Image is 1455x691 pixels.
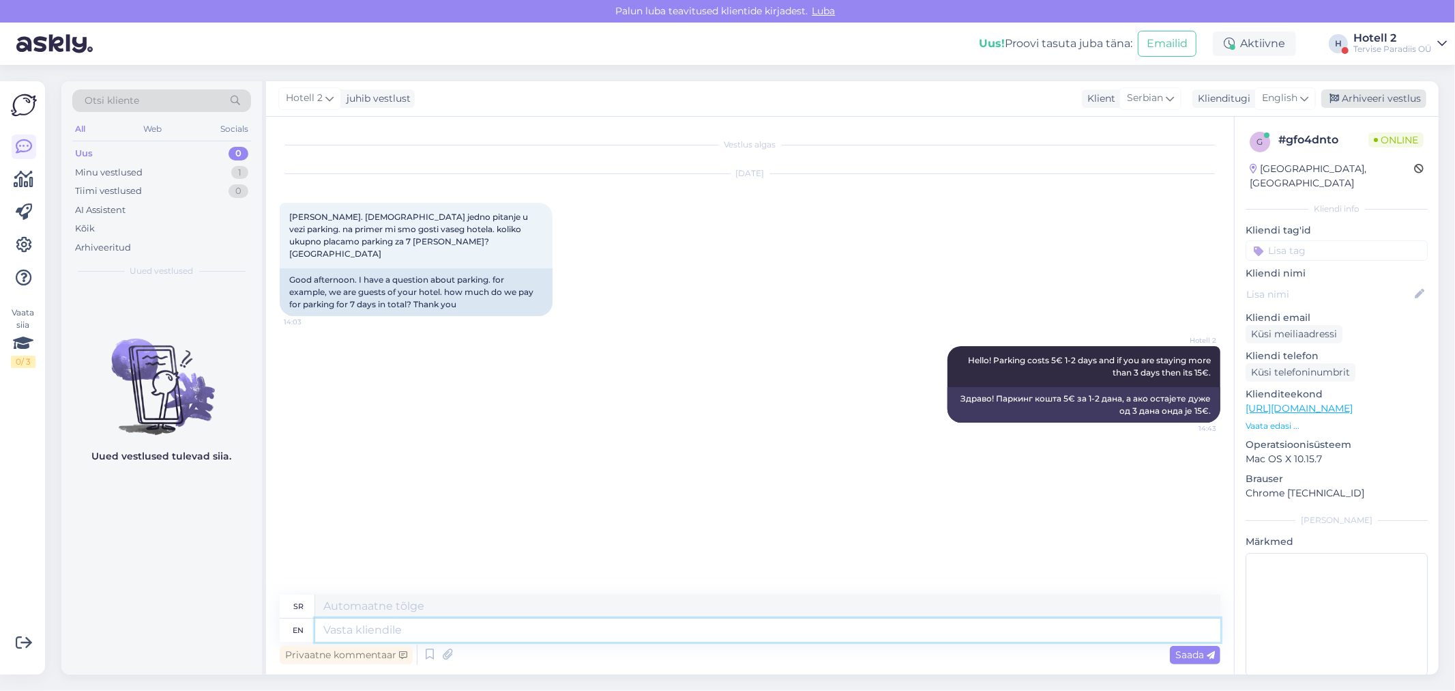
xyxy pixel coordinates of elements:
div: Küsi meiliaadressi [1246,325,1342,343]
div: Good afternoon. I have a question about parking. for example, we are guests of your hotel. how mu... [280,268,553,316]
div: 0 [229,184,248,198]
div: Minu vestlused [75,166,143,180]
p: Kliendi telefon [1246,349,1428,363]
div: Aktiivne [1213,31,1296,56]
div: [PERSON_NAME] [1246,514,1428,526]
div: Socials [218,120,251,138]
img: No chats [61,314,262,437]
div: Klient [1082,91,1115,106]
span: Otsi kliente [85,94,139,108]
p: Kliendi email [1246,311,1428,325]
span: English [1262,91,1297,106]
div: Kõik [75,222,95,236]
p: Kliendi tag'id [1246,223,1428,238]
div: [GEOGRAPHIC_DATA], [GEOGRAPHIC_DATA] [1250,162,1414,191]
div: Proovi tasuta juba täna: [979,36,1132,52]
span: Uued vestlused [130,265,194,277]
button: Emailid [1138,31,1196,57]
span: Saada [1175,649,1215,661]
input: Lisa nimi [1246,287,1412,302]
div: Arhiveeri vestlus [1321,89,1426,108]
p: Kliendi nimi [1246,266,1428,281]
span: Online [1368,132,1424,147]
div: Vestlus algas [280,139,1220,151]
div: Klienditugi [1192,91,1250,106]
div: Hotell 2 [1353,33,1432,44]
input: Lisa tag [1246,240,1428,261]
div: Küsi telefoninumbrit [1246,363,1355,382]
div: 1 [231,166,248,180]
div: # gfo4dnto [1278,132,1368,148]
p: Chrome [TECHNICAL_ID] [1246,486,1428,500]
p: Uued vestlused tulevad siia. [92,449,232,464]
div: Vaata siia [11,307,35,368]
span: 14:43 [1165,423,1216,434]
span: Hotell 2 [1165,335,1216,345]
span: 14:03 [284,317,335,327]
span: Hotell 2 [286,91,323,106]
div: 0 [229,147,248,160]
div: Tiimi vestlused [75,184,142,198]
div: Privaatne kommentaar [280,646,413,664]
span: Hello! Parking costs 5€ 1-2 days and if you are staying more than 3 days then its 15€. [968,355,1213,378]
span: [PERSON_NAME]. [DEMOGRAPHIC_DATA] jedno pitanje u vezi parking. na primer mi smo gosti vaseg hote... [289,212,530,259]
div: [DATE] [280,167,1220,180]
div: AI Assistent [75,203,126,217]
div: en [293,619,304,642]
div: All [72,120,88,138]
div: Web [141,120,165,138]
div: Kliendi info [1246,203,1428,215]
b: Uus! [979,37,1005,50]
p: Märkmed [1246,535,1428,549]
p: Operatsioonisüsteem [1246,438,1428,452]
a: Hotell 2Tervise Paradiis OÜ [1353,33,1447,55]
span: g [1257,137,1263,147]
span: Serbian [1127,91,1163,106]
a: [URL][DOMAIN_NAME] [1246,402,1353,414]
div: juhib vestlust [341,91,411,106]
div: Uus [75,147,93,160]
div: H [1329,34,1348,53]
p: Vaata edasi ... [1246,420,1428,432]
span: Luba [808,5,840,17]
p: Brauser [1246,472,1428,486]
div: Здраво! Паркинг кошта 5€ за 1-2 дана, а ако остајете дуже од 3 дана онда је 15€. [947,387,1220,423]
div: Arhiveeritud [75,241,131,255]
p: Mac OS X 10.15.7 [1246,452,1428,466]
img: Askly Logo [11,92,37,118]
div: 0 / 3 [11,356,35,368]
div: Tervise Paradiis OÜ [1353,44,1432,55]
div: sr [293,595,304,618]
p: Klienditeekond [1246,387,1428,401]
